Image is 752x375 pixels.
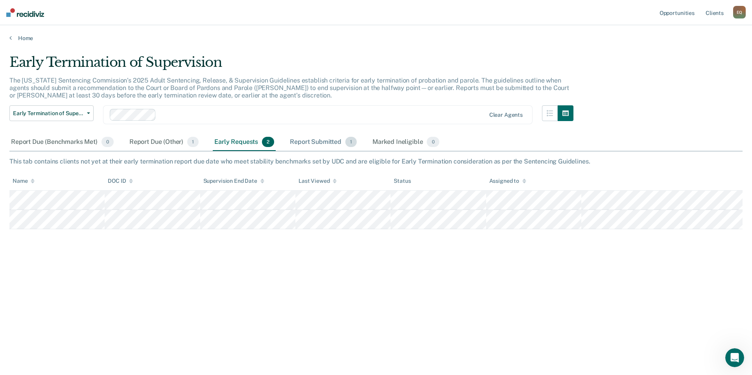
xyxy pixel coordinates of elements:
[187,137,199,147] span: 1
[13,178,35,184] div: Name
[9,134,115,151] div: Report Due (Benchmarks Met)0
[733,6,746,18] button: EQ
[101,137,114,147] span: 0
[203,178,264,184] div: Supervision End Date
[725,348,744,367] iframe: Intercom live chat
[128,134,200,151] div: Report Due (Other)1
[489,112,523,118] div: Clear agents
[9,35,743,42] a: Home
[345,137,357,147] span: 1
[9,105,94,121] button: Early Termination of Supervision
[13,110,84,117] span: Early Termination of Supervision
[489,178,526,184] div: Assigned to
[733,6,746,18] div: E Q
[9,158,743,165] div: This tab contains clients not yet at their early termination report due date who meet stability b...
[262,137,274,147] span: 2
[427,137,439,147] span: 0
[288,134,358,151] div: Report Submitted1
[6,8,44,17] img: Recidiviz
[213,134,276,151] div: Early Requests2
[9,77,569,99] p: The [US_STATE] Sentencing Commission’s 2025 Adult Sentencing, Release, & Supervision Guidelines e...
[394,178,411,184] div: Status
[371,134,441,151] div: Marked Ineligible0
[9,54,573,77] div: Early Termination of Supervision
[108,178,133,184] div: DOC ID
[299,178,337,184] div: Last Viewed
